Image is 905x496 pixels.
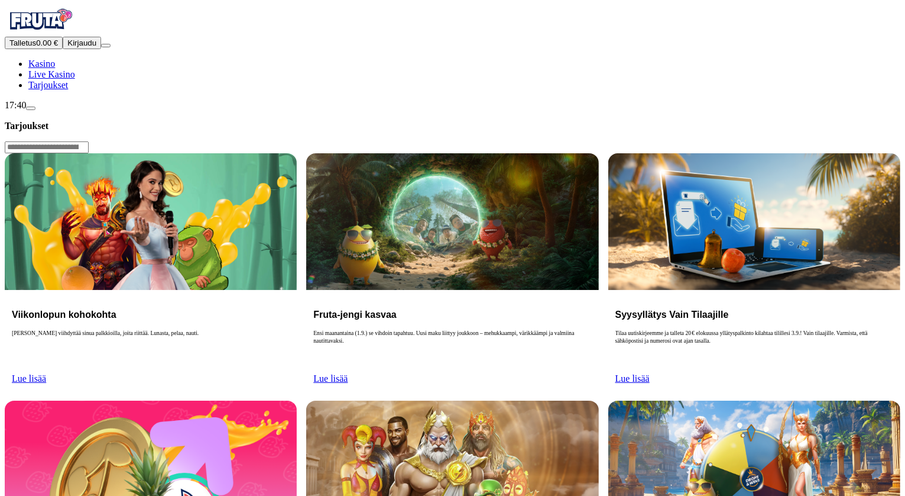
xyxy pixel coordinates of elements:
[26,107,35,110] button: live-chat
[28,69,75,79] a: poker-chip iconLive Kasino
[28,80,68,90] span: Tarjoukset
[608,153,900,290] img: Syysyllätys Vain Tilaajille
[5,153,297,290] img: Viikonlopun kohokohta
[12,330,290,368] p: [PERSON_NAME] viihdyttää sinua palkkioilla, joita riittää. Lunasta, pelaa, nauti.
[5,120,900,131] h3: Tarjoukset
[306,153,598,290] img: Fruta-jengi kasvaa
[615,330,893,368] p: Tilaa uutiskirjeemme ja talleta 20 € elokuussa yllätyspalkinto kilahtaa tilillesi 3.9.! Vain tila...
[5,37,63,49] button: Talletusplus icon0.00 €
[63,37,101,49] button: Kirjaudu
[28,80,68,90] a: gift-inverted iconTarjoukset
[36,38,58,47] span: 0.00 €
[28,59,55,69] a: diamond iconKasino
[615,309,893,320] h3: Syysyllätys Vain Tilaajille
[313,309,591,320] h3: Fruta-jengi kasvaa
[28,59,55,69] span: Kasino
[5,26,76,36] a: Fruta
[9,38,36,47] span: Talletus
[28,69,75,79] span: Live Kasino
[5,5,76,34] img: Fruta
[5,141,89,153] input: Search
[67,38,96,47] span: Kirjaudu
[615,373,650,384] a: Lue lisää
[101,44,111,47] button: menu
[313,373,348,384] a: Lue lisää
[5,100,26,110] span: 17:40
[12,309,290,320] h3: Viikonlopun kohokohta
[5,5,900,91] nav: Primary
[313,330,591,368] p: Ensi maanantaina (1.9.) se vihdoin tapahtuu. Uusi maku liittyy joukkoon – mehukkaampi, värikkäämp...
[12,373,46,384] a: Lue lisää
